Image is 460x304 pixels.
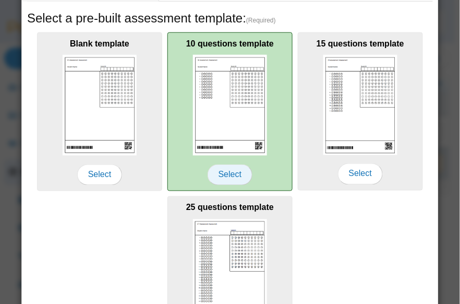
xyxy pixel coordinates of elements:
[338,163,383,184] span: Select
[208,165,252,185] span: Select
[186,203,274,212] b: 25 questions template
[70,39,129,48] b: Blank template
[317,39,404,48] b: 15 questions template
[77,165,122,185] span: Select
[193,55,267,156] img: scan_sheet_10_questions.png
[27,9,433,27] h5: Select a pre-built assessment template:
[186,39,274,48] b: 10 questions template
[246,16,276,25] span: (Required)
[63,55,137,156] img: scan_sheet_blank.png
[323,55,397,155] img: scan_sheet_15_questions.png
